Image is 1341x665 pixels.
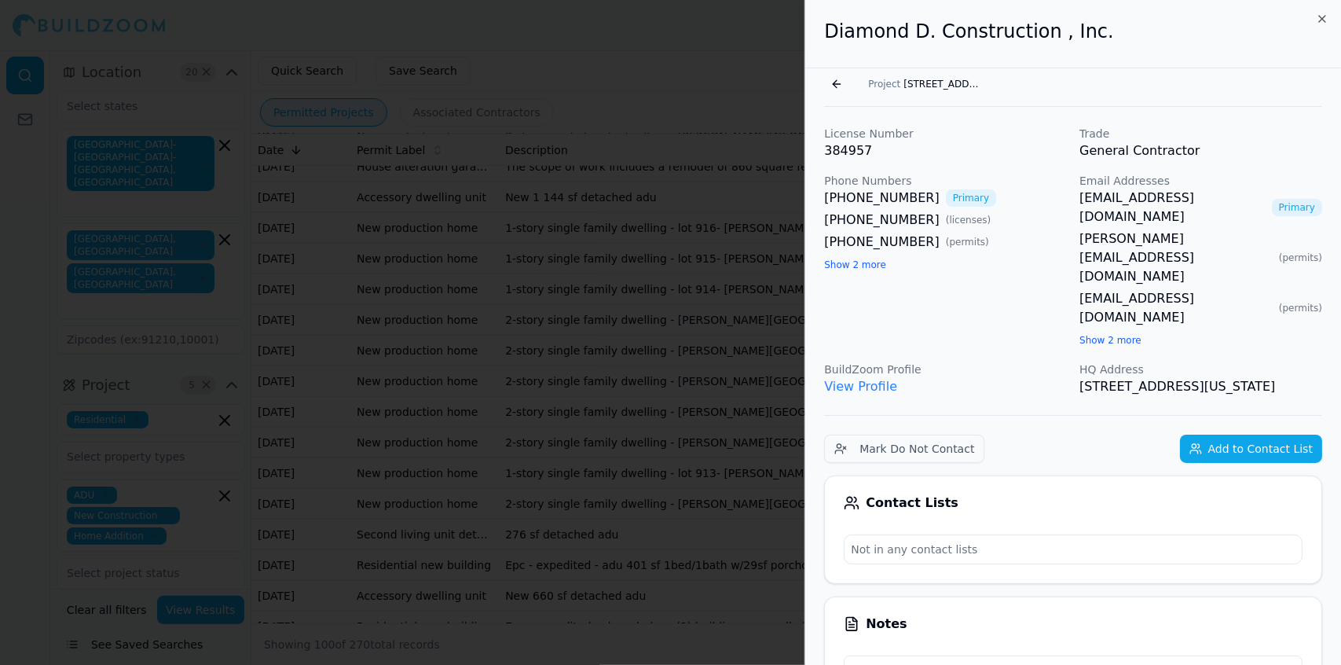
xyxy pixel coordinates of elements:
[824,189,940,208] a: [PHONE_NUMBER]
[824,233,940,252] a: [PHONE_NUMBER]
[845,535,1302,564] p: Not in any contact lists
[946,189,996,207] span: Primary
[868,78,900,90] span: Project
[824,435,984,463] button: Mark Do Not Contact
[824,141,1067,160] p: 384957
[824,362,1067,377] p: BuildZoom Profile
[903,78,982,90] span: [STREET_ADDRESS]
[824,19,1322,44] h2: Diamond D. Construction , Inc.
[1180,435,1322,463] button: Add to Contact List
[1272,199,1322,216] span: Primary
[824,379,897,394] a: View Profile
[1279,302,1322,314] span: ( permits )
[1079,189,1266,226] a: [EMAIL_ADDRESS][DOMAIN_NAME]
[844,495,1303,511] div: Contact Lists
[1079,377,1322,396] p: [STREET_ADDRESS][US_STATE]
[1079,289,1273,327] a: [EMAIL_ADDRESS][DOMAIN_NAME]
[824,126,1067,141] p: License Number
[824,211,940,230] a: [PHONE_NUMBER]
[1079,362,1322,377] p: HQ Address
[859,73,991,95] button: Project[STREET_ADDRESS]
[1079,334,1141,347] button: Show 2 more
[1079,126,1322,141] p: Trade
[946,214,991,226] span: ( licenses )
[1279,252,1322,264] span: ( permits )
[824,259,886,271] button: Show 2 more
[1079,173,1322,189] p: Email Addresses
[824,173,1067,189] p: Phone Numbers
[946,236,989,248] span: ( permits )
[1079,230,1273,286] a: [PERSON_NAME][EMAIL_ADDRESS][DOMAIN_NAME]
[844,616,1303,632] div: Notes
[1079,141,1322,160] p: General Contractor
